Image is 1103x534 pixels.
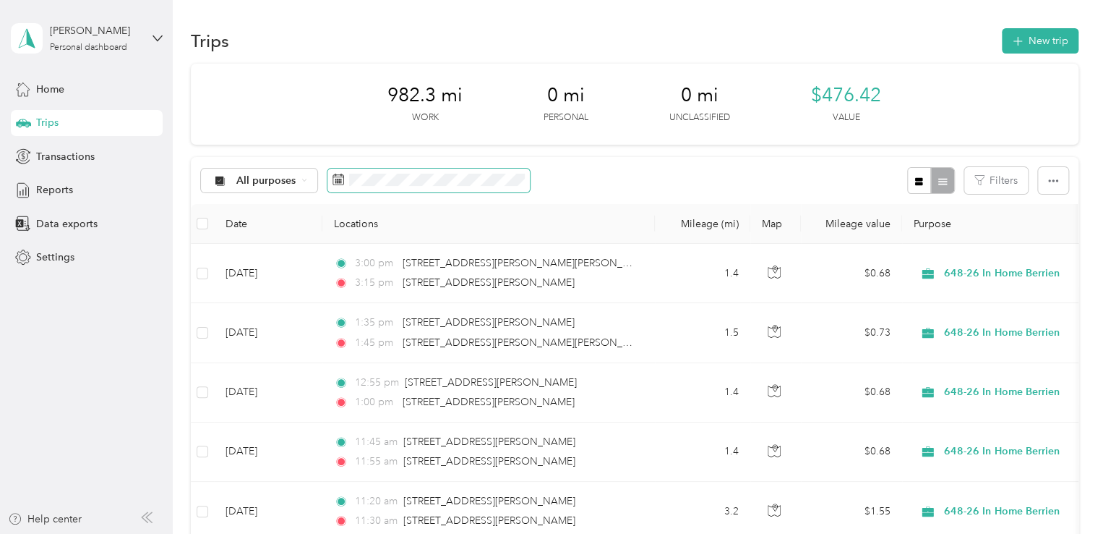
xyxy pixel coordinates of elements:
[1022,453,1103,534] iframe: Everlance-gr Chat Button Frame
[655,303,750,363] td: 1.5
[191,33,229,48] h1: Trips
[403,495,575,507] span: [STREET_ADDRESS][PERSON_NAME]
[354,513,397,529] span: 11:30 am
[833,111,860,124] p: Value
[801,303,902,363] td: $0.73
[801,423,902,482] td: $0.68
[322,204,655,244] th: Locations
[214,303,322,363] td: [DATE]
[8,512,82,527] button: Help center
[944,504,1076,520] span: 648-26 In Home Berrien
[801,244,902,303] td: $0.68
[214,244,322,303] td: [DATE]
[236,176,296,186] span: All purposes
[403,336,655,349] span: [STREET_ADDRESS][PERSON_NAME][PERSON_NAME]
[354,493,397,509] span: 11:20 am
[403,276,575,289] span: [STREET_ADDRESS][PERSON_NAME]
[964,167,1028,194] button: Filters
[405,376,577,389] span: [STREET_ADDRESS][PERSON_NAME]
[669,111,730,124] p: Unclassified
[50,43,127,52] div: Personal dashboard
[354,275,395,291] span: 3:15 pm
[403,436,575,448] span: [STREET_ADDRESS][PERSON_NAME]
[412,111,439,124] p: Work
[36,216,98,232] span: Data exports
[1002,28,1078,54] button: New trip
[655,363,750,423] td: 1.4
[36,115,59,130] span: Trips
[403,396,575,408] span: [STREET_ADDRESS][PERSON_NAME]
[655,423,750,482] td: 1.4
[547,84,585,107] span: 0 mi
[801,204,902,244] th: Mileage value
[214,363,322,423] td: [DATE]
[944,444,1076,459] span: 648-26 In Home Berrien
[944,266,1076,281] span: 648-26 In Home Berrien
[354,255,395,271] span: 3:00 pm
[403,257,655,269] span: [STREET_ADDRESS][PERSON_NAME][PERSON_NAME]
[944,384,1076,400] span: 648-26 In Home Berrien
[354,434,397,450] span: 11:45 am
[214,204,322,244] th: Date
[354,335,395,351] span: 1:45 pm
[811,84,881,107] span: $476.42
[354,454,397,470] span: 11:55 am
[36,182,73,198] span: Reports
[403,455,575,467] span: [STREET_ADDRESS][PERSON_NAME]
[354,375,398,391] span: 12:55 pm
[681,84,718,107] span: 0 mi
[50,23,140,38] div: [PERSON_NAME]
[354,394,395,410] span: 1:00 pm
[801,363,902,423] td: $0.68
[544,111,588,124] p: Personal
[750,204,801,244] th: Map
[655,244,750,303] td: 1.4
[944,325,1076,341] span: 648-26 In Home Berrien
[403,514,575,527] span: [STREET_ADDRESS][PERSON_NAME]
[36,82,64,97] span: Home
[214,423,322,482] td: [DATE]
[36,250,74,265] span: Settings
[387,84,463,107] span: 982.3 mi
[655,204,750,244] th: Mileage (mi)
[403,316,575,329] span: [STREET_ADDRESS][PERSON_NAME]
[354,315,395,331] span: 1:35 pm
[36,149,95,164] span: Transactions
